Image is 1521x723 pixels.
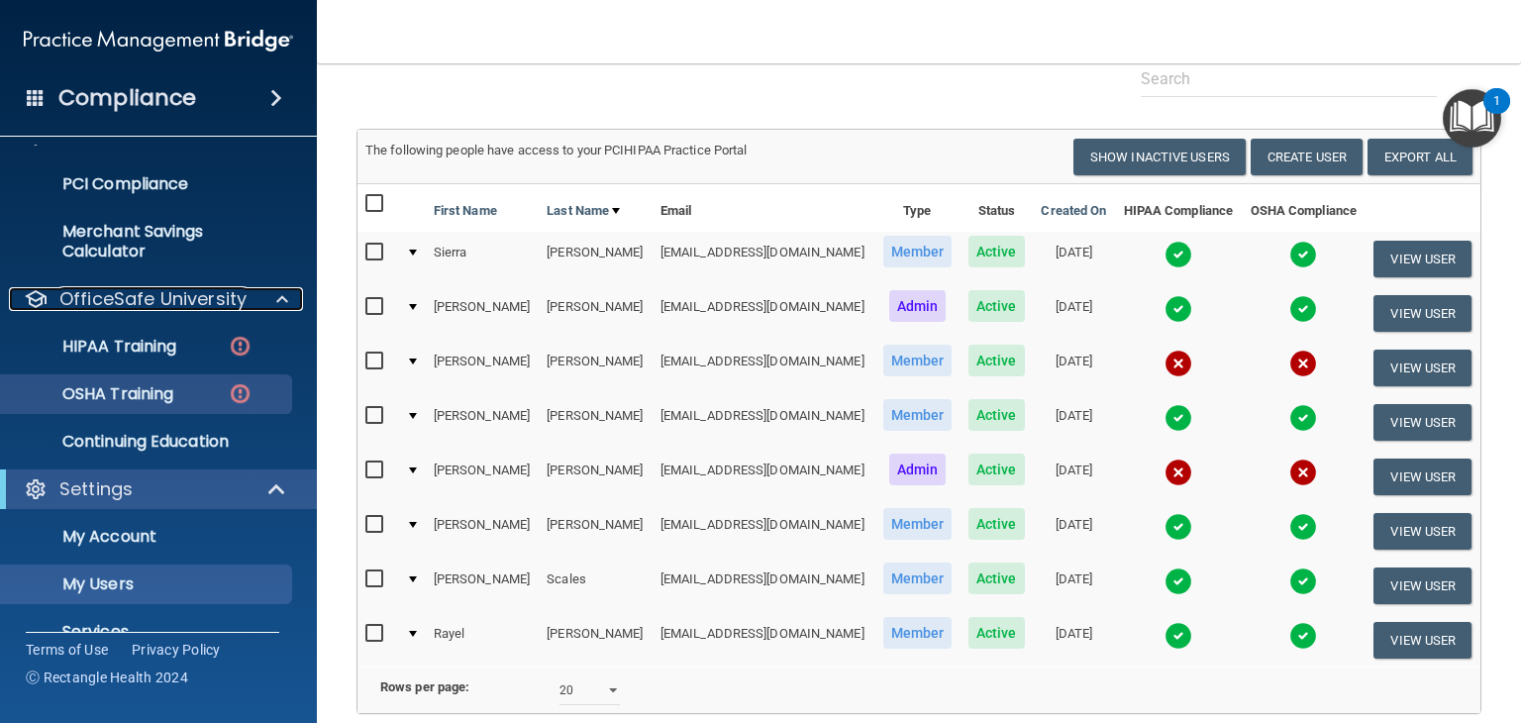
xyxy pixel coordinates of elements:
img: danger-circle.6113f641.png [228,334,253,359]
td: [EMAIL_ADDRESS][DOMAIN_NAME] [653,613,874,667]
p: My Account [13,527,283,547]
span: Active [968,508,1025,540]
img: tick.e7d51cea.svg [1289,622,1317,650]
p: Continuing Education [13,432,283,452]
td: [PERSON_NAME] [539,395,653,450]
img: tick.e7d51cea.svg [1289,513,1317,541]
p: OSHA Training [13,384,173,404]
td: [PERSON_NAME] [539,504,653,559]
th: Email [653,184,874,232]
span: Admin [889,454,947,485]
td: [EMAIL_ADDRESS][DOMAIN_NAME] [653,286,874,341]
img: tick.e7d51cea.svg [1289,295,1317,323]
th: OSHA Compliance [1242,184,1366,232]
img: cross.ca9f0e7f.svg [1165,350,1192,377]
span: Active [968,345,1025,376]
td: [DATE] [1033,286,1115,341]
a: Last Name [547,199,620,223]
img: cross.ca9f0e7f.svg [1165,459,1192,486]
td: Sierra [426,232,540,286]
td: [EMAIL_ADDRESS][DOMAIN_NAME] [653,341,874,395]
span: Active [968,617,1025,649]
img: tick.e7d51cea.svg [1165,622,1192,650]
p: HIPAA Training [13,337,176,357]
img: danger-circle.6113f641.png [228,381,253,406]
td: [PERSON_NAME] [539,286,653,341]
span: Active [968,236,1025,267]
th: Status [961,184,1033,232]
b: Rows per page: [380,679,469,694]
span: Member [883,508,953,540]
td: [EMAIL_ADDRESS][DOMAIN_NAME] [653,232,874,286]
span: Member [883,345,953,376]
button: Create User [1251,139,1363,175]
span: Active [968,454,1025,485]
td: [DATE] [1033,450,1115,504]
img: cross.ca9f0e7f.svg [1289,350,1317,377]
td: [PERSON_NAME] [426,504,540,559]
td: [PERSON_NAME] [426,450,540,504]
button: Open Resource Center, 1 new notification [1443,89,1501,148]
td: [PERSON_NAME] [539,341,653,395]
p: Merchant Savings Calculator [13,222,283,261]
td: [PERSON_NAME] [539,450,653,504]
div: 1 [1493,101,1500,127]
span: Active [968,290,1025,322]
span: Member [883,617,953,649]
td: [PERSON_NAME] [426,341,540,395]
td: [PERSON_NAME] [539,232,653,286]
span: Member [883,236,953,267]
button: View User [1373,513,1471,550]
td: [DATE] [1033,559,1115,613]
span: Active [968,399,1025,431]
a: OfficeSafe University [24,287,288,311]
a: First Name [434,199,497,223]
td: [DATE] [1033,232,1115,286]
td: Scales [539,559,653,613]
span: Member [883,563,953,594]
a: Export All [1368,139,1472,175]
a: Settings [24,477,287,501]
td: [DATE] [1033,613,1115,667]
td: [PERSON_NAME] [426,559,540,613]
td: [DATE] [1033,395,1115,450]
h4: Compliance [58,84,196,112]
p: Services [13,622,283,642]
td: [PERSON_NAME] [426,395,540,450]
a: Created On [1041,199,1106,223]
a: Privacy Policy [132,640,221,660]
img: PMB logo [24,21,293,60]
button: Show Inactive Users [1073,139,1246,175]
img: tick.e7d51cea.svg [1165,513,1192,541]
img: tick.e7d51cea.svg [1289,404,1317,432]
button: View User [1373,241,1471,277]
p: OfficeSafe University [59,287,247,311]
p: My Users [13,574,283,594]
td: [EMAIL_ADDRESS][DOMAIN_NAME] [653,559,874,613]
th: HIPAA Compliance [1115,184,1242,232]
img: cross.ca9f0e7f.svg [1289,459,1317,486]
span: Ⓒ Rectangle Health 2024 [26,668,188,687]
img: tick.e7d51cea.svg [1289,241,1317,268]
img: tick.e7d51cea.svg [1165,404,1192,432]
p: PCI Compliance [13,174,283,194]
td: [PERSON_NAME] [426,286,540,341]
img: tick.e7d51cea.svg [1289,568,1317,595]
span: Member [883,399,953,431]
td: [EMAIL_ADDRESS][DOMAIN_NAME] [653,450,874,504]
td: [DATE] [1033,504,1115,559]
button: View User [1373,404,1471,441]
td: [PERSON_NAME] [539,613,653,667]
button: View User [1373,350,1471,386]
button: View User [1373,568,1471,604]
button: View User [1373,295,1471,332]
th: Type [874,184,961,232]
input: Search [1141,60,1437,97]
td: [EMAIL_ADDRESS][DOMAIN_NAME] [653,504,874,559]
button: View User [1373,622,1471,659]
img: tick.e7d51cea.svg [1165,568,1192,595]
td: [DATE] [1033,341,1115,395]
p: Settings [59,477,133,501]
span: The following people have access to your PCIHIPAA Practice Portal [365,143,748,157]
a: Terms of Use [26,640,108,660]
